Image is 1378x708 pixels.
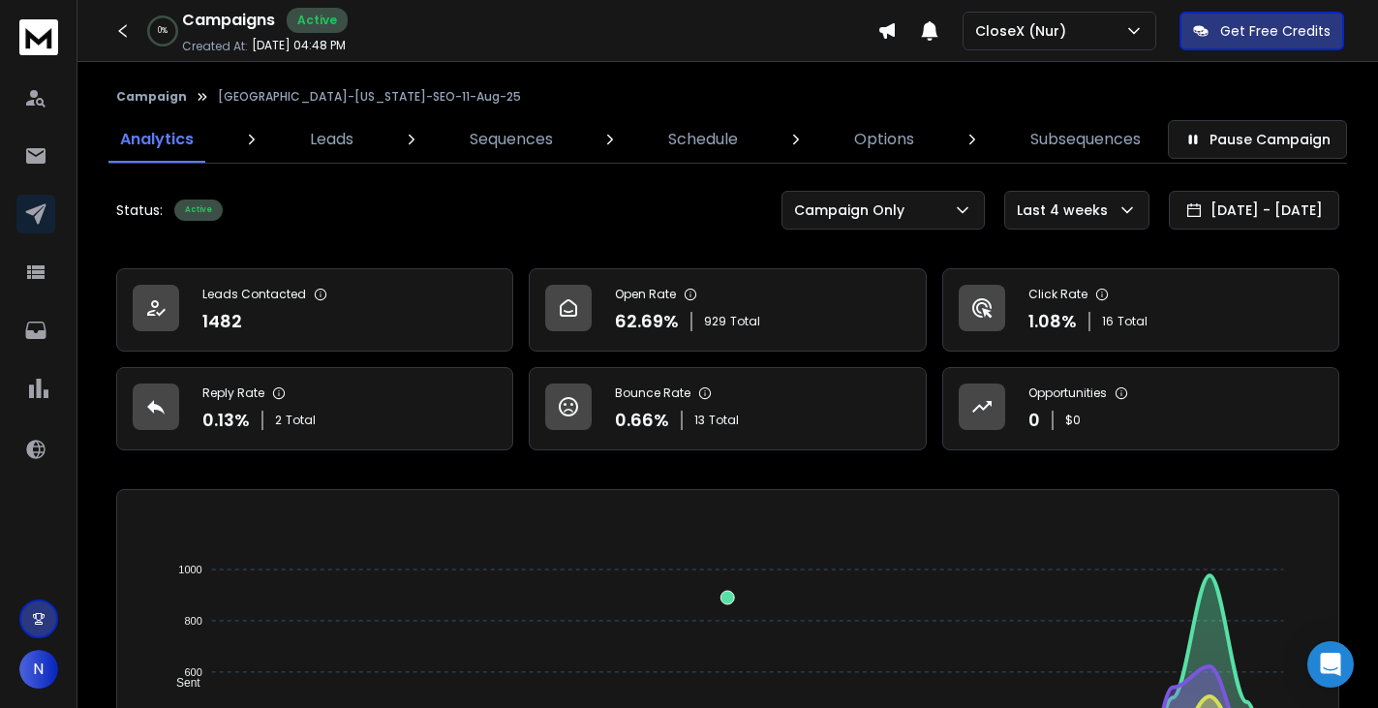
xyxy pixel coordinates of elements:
p: Reply Rate [202,385,264,401]
p: [GEOGRAPHIC_DATA]-[US_STATE]-SEO-11-Aug-25 [218,89,521,105]
button: N [19,650,58,689]
p: Click Rate [1028,287,1087,302]
p: 1.08 % [1028,308,1077,335]
a: Options [842,116,926,163]
p: Leads Contacted [202,287,306,302]
p: Last 4 weeks [1017,200,1116,220]
span: Total [1118,314,1148,329]
p: Get Free Credits [1220,21,1331,41]
h1: Campaigns [182,9,275,32]
span: Sent [162,676,200,690]
tspan: 600 [185,666,202,678]
p: [DATE] 04:48 PM [252,38,346,53]
p: Options [854,128,914,151]
tspan: 800 [185,615,202,627]
p: Open Rate [615,287,676,302]
tspan: 1000 [179,564,202,575]
p: Schedule [668,128,738,151]
p: 0 % [158,25,168,37]
p: Analytics [120,128,194,151]
a: Opportunities0$0 [942,367,1339,450]
a: Bounce Rate0.66%13Total [529,367,926,450]
p: Sequences [470,128,553,151]
a: Reply Rate0.13%2Total [116,367,513,450]
p: Subsequences [1030,128,1141,151]
div: Active [174,200,223,221]
span: Total [286,413,316,428]
button: [DATE] - [DATE] [1169,191,1339,230]
button: Pause Campaign [1168,120,1347,159]
a: Open Rate62.69%929Total [529,268,926,352]
span: 929 [704,314,726,329]
p: 1482 [202,308,242,335]
p: Leads [310,128,353,151]
p: Status: [116,200,163,220]
span: Total [730,314,760,329]
span: 2 [275,413,282,428]
p: Created At: [182,39,248,54]
img: logo [19,19,58,55]
span: Total [709,413,739,428]
span: 13 [694,413,705,428]
a: Leads [298,116,365,163]
a: Click Rate1.08%16Total [942,268,1339,352]
p: 0.13 % [202,407,250,434]
p: 62.69 % [615,308,679,335]
p: Opportunities [1028,385,1107,401]
a: Schedule [657,116,750,163]
button: Get Free Credits [1179,12,1344,50]
a: Analytics [108,116,205,163]
div: Active [287,8,348,33]
a: Subsequences [1019,116,1152,163]
p: 0.66 % [615,407,669,434]
button: Campaign [116,89,187,105]
a: Sequences [458,116,565,163]
div: Open Intercom Messenger [1307,641,1354,688]
a: Leads Contacted1482 [116,268,513,352]
p: 0 [1028,407,1040,434]
p: Bounce Rate [615,385,690,401]
p: Campaign Only [794,200,912,220]
p: CloseX (Nur) [975,21,1074,41]
span: 16 [1102,314,1114,329]
p: $ 0 [1065,413,1081,428]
